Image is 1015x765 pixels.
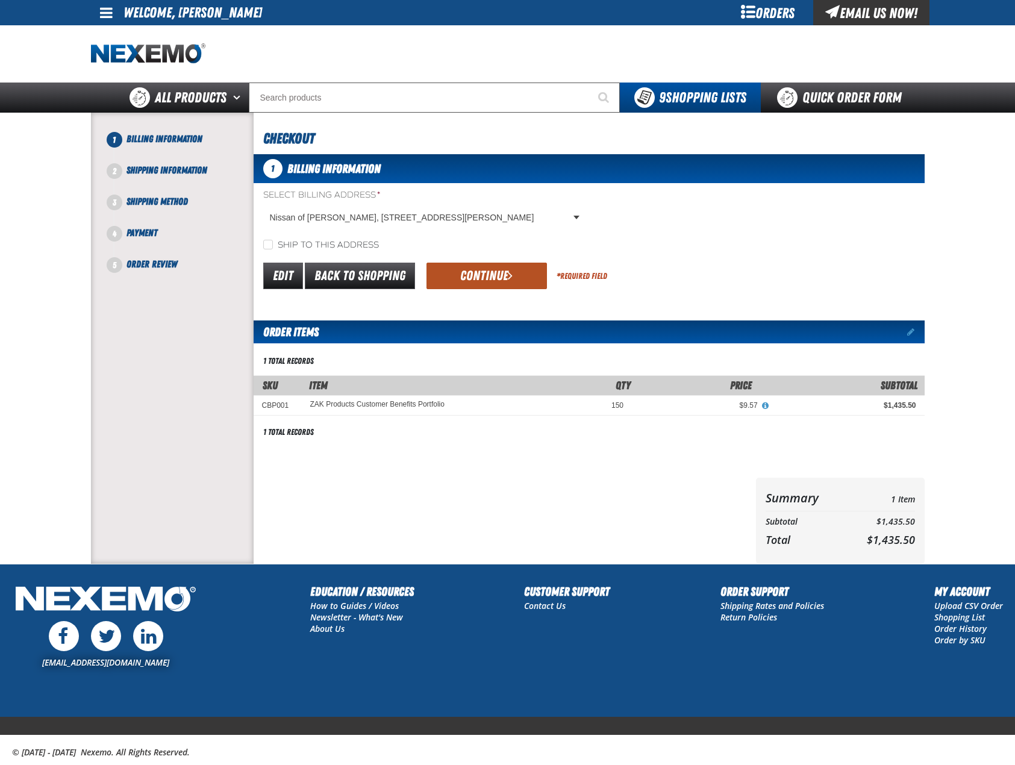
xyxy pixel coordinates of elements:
[720,600,824,611] a: Shipping Rates and Policies
[730,379,752,392] span: Price
[310,401,445,409] a: ZAK Products Customer Benefits Portfolio
[287,161,381,176] span: Billing Information
[309,379,328,392] span: Item
[310,623,345,634] a: About Us
[843,487,914,508] td: 1 Item
[934,582,1003,601] h2: My Account
[91,43,205,64] a: Home
[263,190,584,201] label: Select Billing Address
[881,379,917,392] span: Subtotal
[934,611,985,623] a: Shopping List
[720,582,824,601] h2: Order Support
[107,226,122,242] span: 4
[310,582,414,601] h2: Education / Resources
[114,195,254,226] li: Shipping Method. Step 3 of 5. Not Completed
[107,163,122,179] span: 2
[107,195,122,210] span: 3
[611,401,623,410] span: 150
[263,355,314,367] div: 1 total records
[659,89,666,106] strong: 9
[766,487,844,508] th: Summary
[105,132,254,272] nav: Checkout steps. Current step is Billing Information. Step 1 of 5
[114,163,254,195] li: Shipping Information. Step 2 of 5. Not Completed
[270,211,571,224] span: Nissan of [PERSON_NAME], [STREET_ADDRESS][PERSON_NAME]
[775,401,916,410] div: $1,435.50
[659,89,746,106] span: Shopping Lists
[761,83,924,113] a: Quick Order Form
[263,240,379,251] label: Ship to this address
[305,263,415,289] a: Back to Shopping
[42,657,169,668] a: [EMAIL_ADDRESS][DOMAIN_NAME]
[934,600,1003,611] a: Upload CSV Order
[557,270,607,282] div: Required Field
[91,43,205,64] img: Nexemo logo
[310,600,399,611] a: How to Guides / Videos
[114,257,254,272] li: Order Review. Step 5 of 5. Not Completed
[107,257,122,273] span: 5
[524,600,566,611] a: Contact Us
[616,379,631,392] span: Qty
[907,328,925,336] a: Edit items
[867,532,915,547] span: $1,435.50
[254,320,319,343] h2: Order Items
[114,226,254,257] li: Payment. Step 4 of 5. Not Completed
[263,159,283,178] span: 1
[620,83,761,113] button: You have 9 Shopping Lists. Open to view details
[263,426,314,438] div: 1 total records
[766,514,844,530] th: Subtotal
[640,401,758,410] div: $9.57
[766,530,844,549] th: Total
[263,263,303,289] a: Edit
[524,582,610,601] h2: Customer Support
[720,611,777,623] a: Return Policies
[229,83,249,113] button: Open All Products pages
[107,132,122,148] span: 1
[12,582,199,618] img: Nexemo Logo
[934,634,985,646] a: Order by SKU
[758,401,773,411] button: View All Prices for ZAK Products Customer Benefits Portfolio
[590,83,620,113] button: Start Searching
[126,258,177,270] span: Order Review
[310,611,403,623] a: Newsletter - What's New
[126,227,157,239] span: Payment
[114,132,254,163] li: Billing Information. Step 1 of 5. Not Completed
[843,514,914,530] td: $1,435.50
[249,83,620,113] input: Search
[126,196,188,207] span: Shipping Method
[263,379,278,392] a: SKU
[254,395,302,415] td: CBP001
[155,87,226,108] span: All Products
[263,240,273,249] input: Ship to this address
[934,623,987,634] a: Order History
[126,164,207,176] span: Shipping Information
[263,130,314,147] span: Checkout
[426,263,547,289] button: Continue
[126,133,202,145] span: Billing Information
